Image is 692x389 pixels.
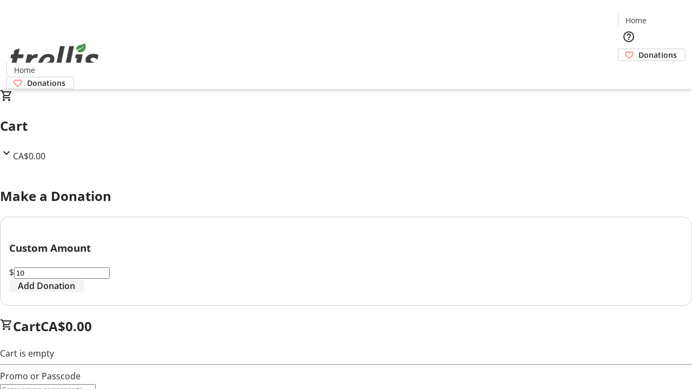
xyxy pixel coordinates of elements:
[27,77,65,89] span: Donations
[626,15,647,26] span: Home
[6,31,103,85] img: Orient E2E Organization Yz5iQONa3s's Logo
[14,267,110,279] input: Donation Amount
[618,49,686,61] a: Donations
[618,61,640,83] button: Cart
[9,240,683,256] h3: Custom Amount
[6,77,74,89] a: Donations
[9,266,14,278] span: $
[7,64,42,76] a: Home
[14,64,35,76] span: Home
[18,279,75,292] span: Add Donation
[618,15,653,26] a: Home
[618,26,640,48] button: Help
[9,279,84,292] button: Add Donation
[13,150,45,162] span: CA$0.00
[41,317,92,335] span: CA$0.00
[638,49,677,61] span: Donations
